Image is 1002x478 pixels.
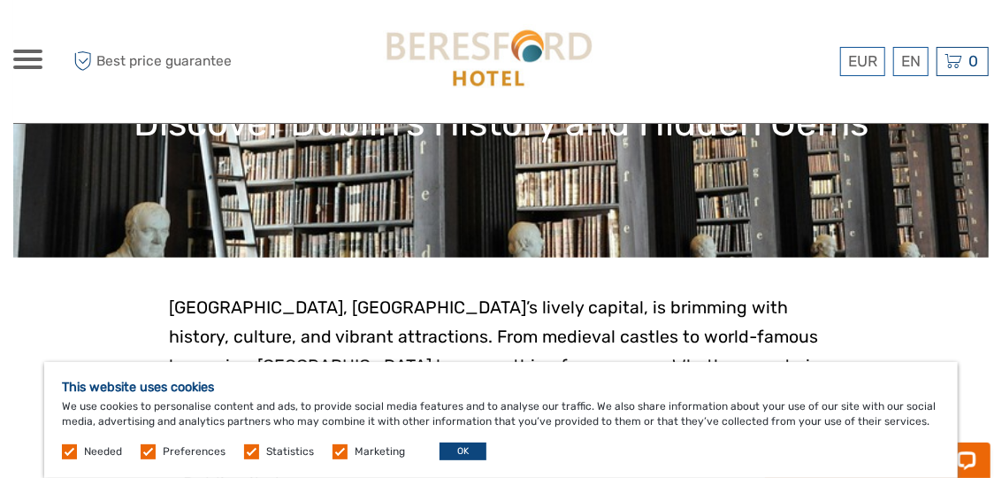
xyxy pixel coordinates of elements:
span: EUR [848,52,877,70]
label: Marketing [355,444,405,459]
div: EN [893,47,929,76]
span: Best price guarantee [69,47,257,76]
label: Preferences [163,444,226,459]
img: 3107-9387c840-c0dd-4d8f-aa9a-f7ad74e173b7_logo_big.jpg [377,18,600,105]
h5: This website uses cookies [62,380,940,395]
div: We use cookies to personalise content and ads, to provide social media features and to analyse ou... [44,362,958,478]
p: Chat now [25,31,200,45]
button: Open LiveChat chat widget [203,27,225,49]
label: Needed [84,444,122,459]
label: Statistics [266,444,314,459]
span: 0 [966,52,981,70]
button: OK [440,443,486,460]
